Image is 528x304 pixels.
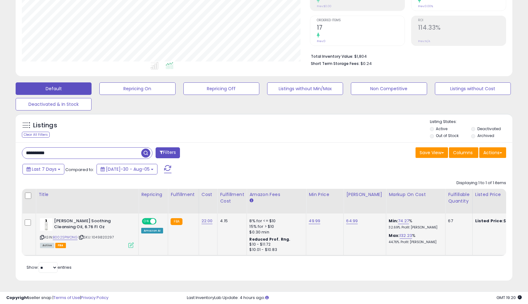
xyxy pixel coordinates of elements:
span: ROI [418,19,506,22]
div: % [389,233,441,244]
small: Prev: 0.00% [418,4,433,8]
div: 4.15 [220,218,242,224]
a: 22.00 [202,218,213,224]
label: Archived [477,133,494,138]
label: Active [436,126,447,131]
small: FBA [171,218,182,225]
small: Prev: N/A [418,39,430,43]
div: Fulfillment [171,191,196,198]
a: 49.99 [309,218,320,224]
button: Listings without Cost [435,82,511,95]
button: Filters [156,147,180,158]
th: The percentage added to the cost of goods (COGS) that forms the calculator for Min & Max prices. [386,189,446,213]
span: ON [142,219,150,224]
div: % [389,218,441,230]
b: [PERSON_NAME] Soothing Cleansing Oil, 6.76 Fl Oz [54,218,130,231]
p: 32.69% Profit [PERSON_NAME] [389,225,441,230]
h2: 17 [317,24,405,32]
b: Listed Price: [475,218,504,224]
p: 44.76% Profit [PERSON_NAME] [389,240,441,244]
button: [DATE]-30 - Aug-05 [97,164,157,174]
span: [DATE]-30 - Aug-05 [106,166,150,172]
div: [PERSON_NAME] [346,191,383,198]
b: Total Inventory Value: [311,54,353,59]
div: $63.99 [475,218,527,224]
small: Prev: 0 [317,39,326,43]
div: Min Price [309,191,341,198]
span: Ordered Items [317,19,405,22]
div: ASIN: [40,218,134,247]
label: Out of Stock [436,133,459,138]
div: Amazon AI [141,228,163,233]
span: Last 7 Days [32,166,57,172]
div: Fulfillable Quantity [448,191,470,204]
h2: 114.33% [418,24,506,32]
button: Listings without Min/Max [267,82,343,95]
b: Short Term Storage Fees: [311,61,360,66]
a: Privacy Policy [81,295,108,301]
small: Amazon Fees. [249,198,253,203]
small: Prev: $0.00 [317,4,331,8]
button: Columns [449,147,478,158]
div: $10.01 - $10.83 [249,247,301,253]
span: | SKU: 1049820297 [78,235,114,240]
label: Deactivated [477,126,501,131]
h5: Listings [33,121,57,130]
b: Reduced Prof. Rng. [249,237,290,242]
span: FBA [55,243,66,248]
span: Columns [453,150,473,156]
div: $0.30 min [249,229,301,235]
div: Repricing [141,191,165,198]
button: Deactivated & In Stock [16,98,92,110]
span: Show: entries [27,264,72,270]
span: OFF [156,219,166,224]
span: 2025-08-13 19:20 GMT [496,295,522,301]
div: seller snap | | [6,295,108,301]
b: Max: [389,233,400,238]
span: All listings currently available for purchase on Amazon [40,243,54,248]
span: Compared to: [65,167,94,173]
div: Displaying 1 to 1 of 1 items [456,180,506,186]
button: Default [16,82,92,95]
div: Cost [202,191,215,198]
button: Last 7 Days [22,164,64,174]
button: Repricing Off [183,82,259,95]
img: 21H3ICC7kzL._SL40_.jpg [40,218,52,231]
div: Title [38,191,136,198]
button: Actions [479,147,506,158]
p: Listing States: [430,119,512,125]
a: 132.23 [400,233,412,239]
b: Min: [389,218,398,224]
div: Clear All Filters [22,132,50,138]
strong: Copyright [6,295,29,301]
button: Non Competitive [351,82,427,95]
div: Amazon Fees [249,191,303,198]
div: $10 - $11.72 [249,242,301,247]
div: Markup on Cost [389,191,443,198]
div: 15% for > $10 [249,224,301,229]
button: Repricing On [99,82,175,95]
li: $1,804 [311,52,501,60]
span: $0.24 [361,61,372,66]
div: 67 [448,218,467,224]
div: 8% for <= $10 [249,218,301,224]
a: 64.99 [346,218,358,224]
div: Fulfillment Cost [220,191,244,204]
a: Terms of Use [53,295,80,301]
a: B002SPWONG [53,235,77,240]
div: Last InventoryLab Update: 4 hours ago. [187,295,522,301]
button: Save View [416,147,448,158]
a: 74.27 [398,218,409,224]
